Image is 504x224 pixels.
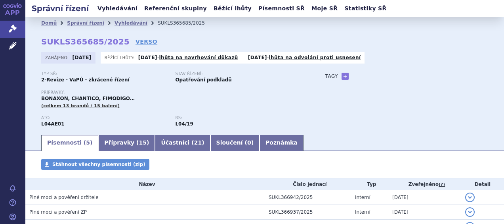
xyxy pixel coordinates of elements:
a: Běžící lhůty [211,3,254,14]
th: Název [25,178,265,190]
span: Interní [355,209,370,215]
span: Stáhnout všechny písemnosti (zip) [52,162,145,167]
span: Plné moci a pověření držitele [29,195,99,200]
th: Detail [461,178,504,190]
th: Zveřejněno [388,178,461,190]
span: 21 [194,139,202,146]
button: detail [465,207,475,217]
td: SUKL366937/2025 [265,205,351,220]
td: SUKL366942/2025 [265,190,351,205]
li: SUKLS365685/2025 [158,17,215,29]
a: Písemnosti SŘ [256,3,307,14]
p: Přípravky: [41,90,309,95]
a: Vyhledávání [115,20,147,26]
p: ATC: [41,116,167,120]
a: Moje SŘ [309,3,340,14]
h2: Správní řízení [25,3,95,14]
a: lhůta na odvolání proti usnesení [269,55,361,60]
span: 0 [247,139,251,146]
strong: [DATE] [73,55,92,60]
abbr: (?) [439,182,445,187]
span: Běžící lhůty: [105,54,136,61]
span: Zahájeno: [45,54,70,61]
a: Referenční skupiny [142,3,209,14]
a: Správní řízení [67,20,104,26]
a: Sloučení (0) [210,135,260,151]
strong: fingolimod [175,121,193,127]
a: Vyhledávání [95,3,140,14]
strong: SUKLS365685/2025 [41,37,130,46]
span: BONAXON, CHANTICO, FIMODIGO… [41,96,135,101]
a: Účastníci (21) [155,135,210,151]
a: Domů [41,20,57,26]
a: lhůta na navrhování důkazů [159,55,238,60]
span: (celkem 13 brandů / 15 balení) [41,103,120,108]
strong: Opatřování podkladů [175,77,231,83]
a: + [342,73,349,80]
th: Typ [351,178,388,190]
p: - [248,54,361,61]
span: 5 [86,139,90,146]
a: VERSO [136,38,157,46]
a: Stáhnout všechny písemnosti (zip) [41,159,149,170]
strong: 2-Revize - VaPÚ - zkrácené řízení [41,77,130,83]
button: detail [465,193,475,202]
td: [DATE] [388,190,461,205]
span: Plné moci a pověření ZP [29,209,87,215]
p: - [138,54,238,61]
p: Stav řízení: [175,71,301,76]
a: Přípravky (15) [98,135,155,151]
a: Písemnosti (5) [41,135,98,151]
td: [DATE] [388,205,461,220]
strong: FINGOLIMOD [41,121,65,127]
span: Interní [355,195,370,200]
p: RS: [175,116,301,120]
span: 15 [139,139,147,146]
strong: [DATE] [138,55,157,60]
a: Poznámka [260,135,304,151]
th: Číslo jednací [265,178,351,190]
a: Statistiky SŘ [342,3,389,14]
strong: [DATE] [248,55,267,60]
h3: Tagy [325,71,338,81]
p: Typ SŘ: [41,71,167,76]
